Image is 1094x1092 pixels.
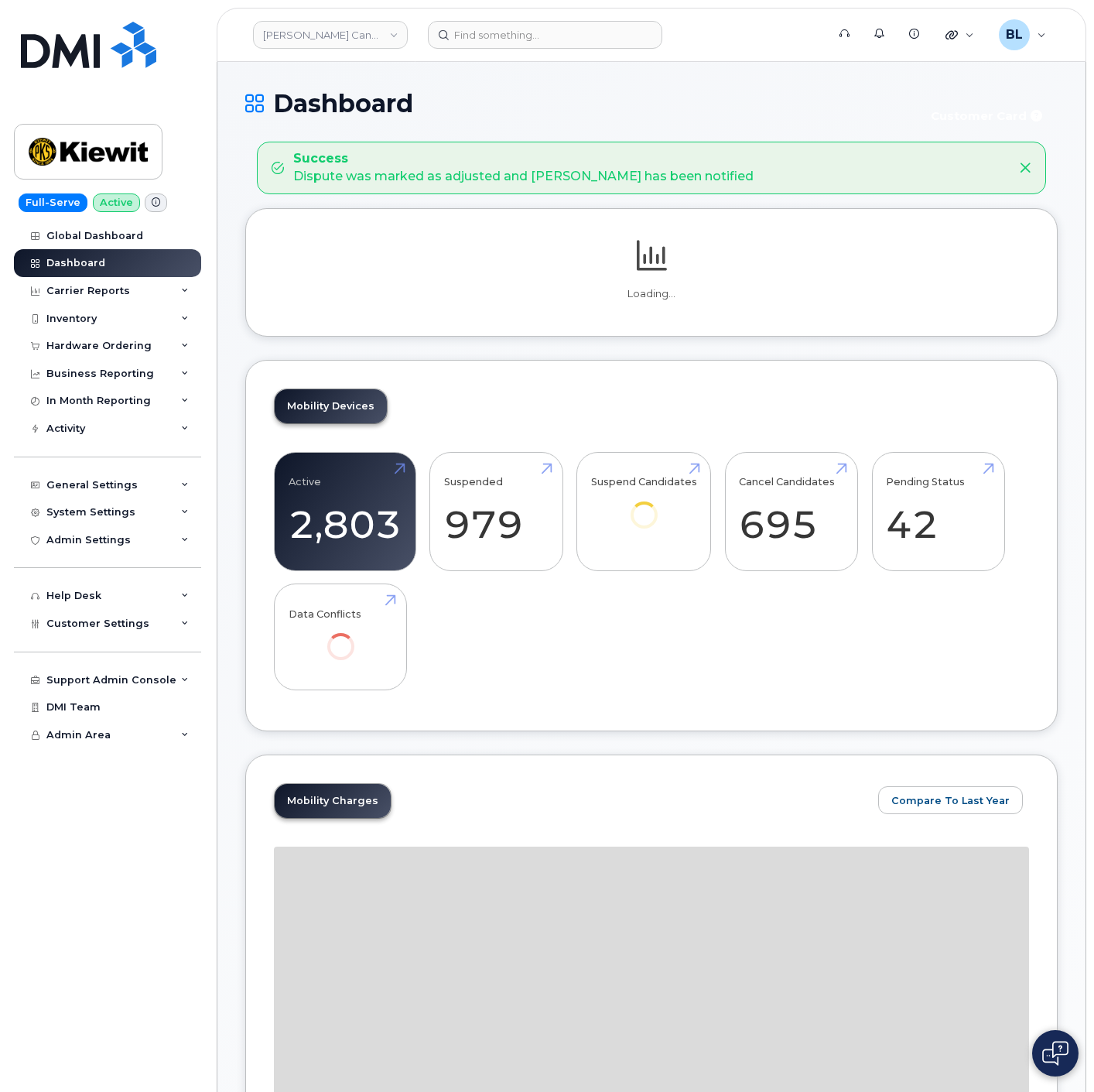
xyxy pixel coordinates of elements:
a: Data Conflicts [289,593,393,682]
a: Suspended 979 [444,460,549,563]
strong: Success [293,150,754,168]
a: Active 2,803 [289,460,402,563]
a: Pending Status 42 [886,460,990,563]
img: Open chat [1042,1041,1068,1066]
div: Dispute was marked as adjusted and [PERSON_NAME] has been notified [293,150,754,186]
h1: Dashboard [245,90,911,117]
button: Compare To Last Year [878,786,1023,814]
button: Customer Card [918,102,1058,129]
a: Mobility Charges [275,784,391,818]
span: Compare To Last Year [891,793,1010,808]
a: Mobility Devices [275,389,387,423]
a: Suspend Candidates [591,460,697,549]
p: Loading... [274,287,1029,301]
a: Cancel Candidates 695 [739,460,843,563]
